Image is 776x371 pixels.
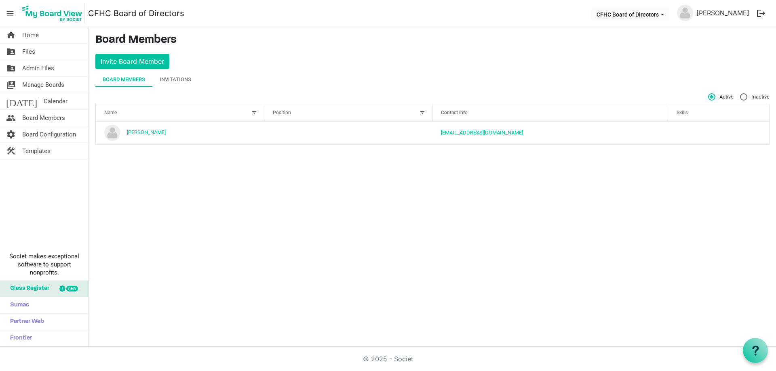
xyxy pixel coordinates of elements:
[104,125,120,141] img: no-profile-picture.svg
[22,60,54,76] span: Admin Files
[677,110,688,115] span: Skills
[264,122,433,144] td: column header Position
[363,355,413,363] a: © 2025 - Societ
[668,122,769,144] td: is template cell column header Skills
[4,252,85,277] span: Societ makes exceptional software to support nonprofits.
[22,27,39,43] span: Home
[6,330,32,346] span: Frontier
[693,5,753,21] a: [PERSON_NAME]
[95,54,169,69] button: Invite Board Member
[22,126,76,143] span: Board Configuration
[6,60,16,76] span: folder_shared
[6,77,16,93] span: switch_account
[6,314,44,330] span: Partner Web
[127,129,166,135] a: [PERSON_NAME]
[740,93,770,101] span: Inactive
[22,110,65,126] span: Board Members
[441,130,523,136] a: [EMAIL_ADDRESS][DOMAIN_NAME]
[591,8,669,20] button: CFHC Board of Directors dropdownbutton
[6,44,16,60] span: folder_shared
[44,93,67,109] span: Calendar
[20,3,88,23] a: My Board View Logo
[677,5,693,21] img: no-profile-picture.svg
[753,5,770,22] button: logout
[6,281,49,297] span: Glass Register
[2,6,18,21] span: menu
[6,297,29,313] span: Sumac
[22,77,64,93] span: Manage Boards
[6,126,16,143] span: settings
[103,75,145,84] div: Board Members
[95,72,770,87] div: tab-header
[6,110,16,126] span: people
[6,143,16,159] span: construction
[708,93,734,101] span: Active
[95,34,770,47] h3: Board Members
[104,110,117,115] span: Name
[441,110,468,115] span: Contact Info
[6,27,16,43] span: home
[88,5,184,21] a: CFHC Board of Directors
[6,93,37,109] span: [DATE]
[432,122,668,144] td: kmerritt@cfhcforever.org is template cell column header Contact Info
[66,286,78,291] div: new
[22,44,35,60] span: Files
[273,110,291,115] span: Position
[96,122,264,144] td: Kris Merritt is template cell column header Name
[160,75,191,84] div: Invitations
[20,3,85,23] img: My Board View Logo
[22,143,51,159] span: Templates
